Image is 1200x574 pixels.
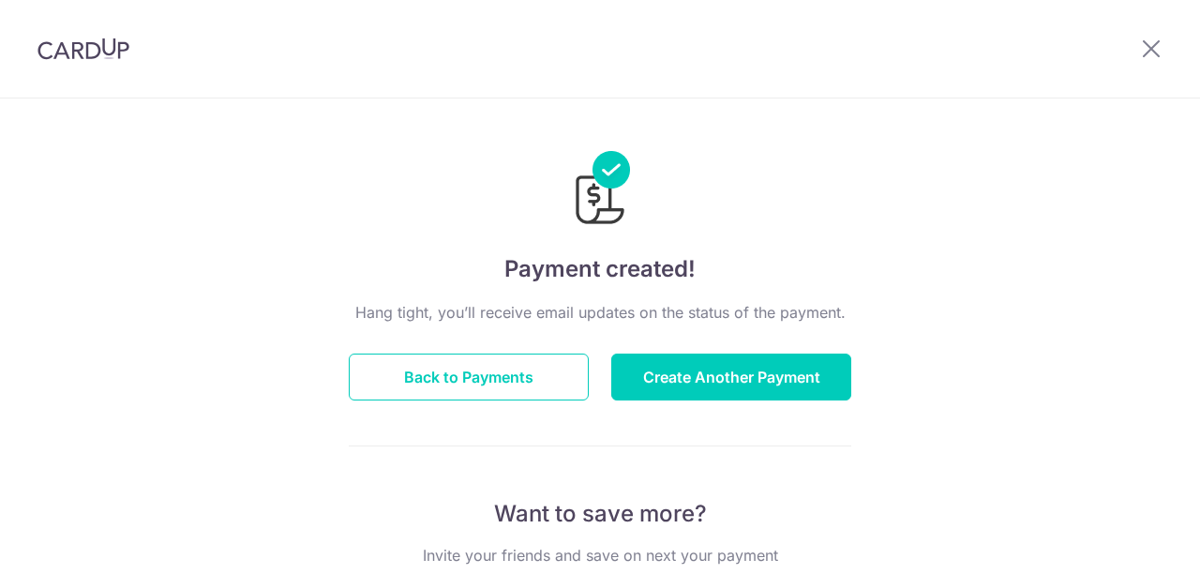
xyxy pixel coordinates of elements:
p: Hang tight, you’ll receive email updates on the status of the payment. [349,301,851,324]
button: Back to Payments [349,354,589,400]
img: Payments [570,151,630,230]
h4: Payment created! [349,252,851,286]
p: Invite your friends and save on next your payment [349,544,851,566]
img: CardUp [37,38,129,60]
p: Want to save more? [349,499,851,529]
button: Create Another Payment [611,354,851,400]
